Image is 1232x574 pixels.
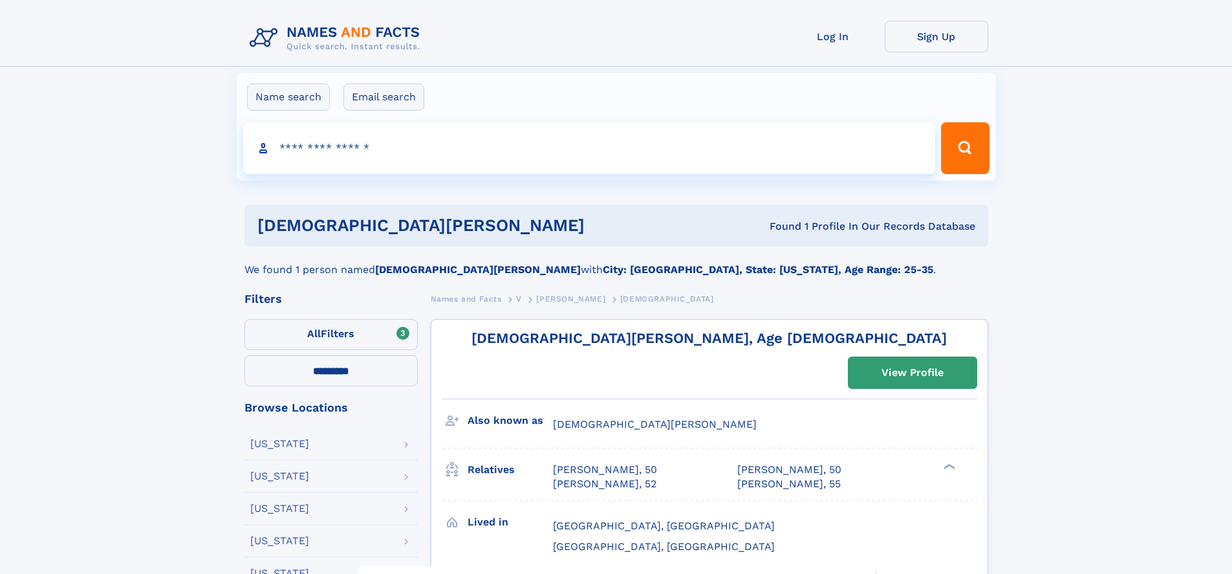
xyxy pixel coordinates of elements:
[881,358,944,388] div: View Profile
[553,418,757,430] span: [DEMOGRAPHIC_DATA][PERSON_NAME]
[343,83,424,111] label: Email search
[471,330,947,346] a: [DEMOGRAPHIC_DATA][PERSON_NAME], Age [DEMOGRAPHIC_DATA]
[247,83,330,111] label: Name search
[516,291,522,307] a: V
[620,294,714,304] span: [DEMOGRAPHIC_DATA]
[431,291,502,307] a: Names and Facts
[468,410,553,432] h3: Also known as
[553,463,657,477] a: [PERSON_NAME], 50
[468,511,553,533] h3: Lived in
[244,402,418,414] div: Browse Locations
[244,21,431,56] img: Logo Names and Facts
[553,477,656,491] a: [PERSON_NAME], 52
[250,503,309,514] div: [US_STATE]
[781,21,885,52] a: Log In
[250,536,309,546] div: [US_STATE]
[536,291,605,307] a: [PERSON_NAME]
[553,540,775,553] span: [GEOGRAPHIC_DATA], [GEOGRAPHIC_DATA]
[940,462,956,470] div: ❯
[468,459,553,481] h3: Relatives
[941,122,989,174] button: Search Button
[737,477,841,491] a: [PERSON_NAME], 55
[257,217,677,234] h1: [DEMOGRAPHIC_DATA][PERSON_NAME]
[677,219,975,234] div: Found 1 Profile In Our Records Database
[244,319,418,350] label: Filters
[375,263,581,276] b: [DEMOGRAPHIC_DATA][PERSON_NAME]
[603,263,933,276] b: City: [GEOGRAPHIC_DATA], State: [US_STATE], Age Range: 25-35
[244,247,988,278] div: We found 1 person named with .
[250,471,309,481] div: [US_STATE]
[250,439,309,449] div: [US_STATE]
[243,122,936,174] input: search input
[307,327,321,340] span: All
[737,463,841,477] a: [PERSON_NAME], 50
[244,293,418,305] div: Filters
[885,21,988,52] a: Sign Up
[536,294,605,304] span: [PERSON_NAME]
[848,357,977,388] a: View Profile
[553,520,775,532] span: [GEOGRAPHIC_DATA], [GEOGRAPHIC_DATA]
[516,294,522,304] span: V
